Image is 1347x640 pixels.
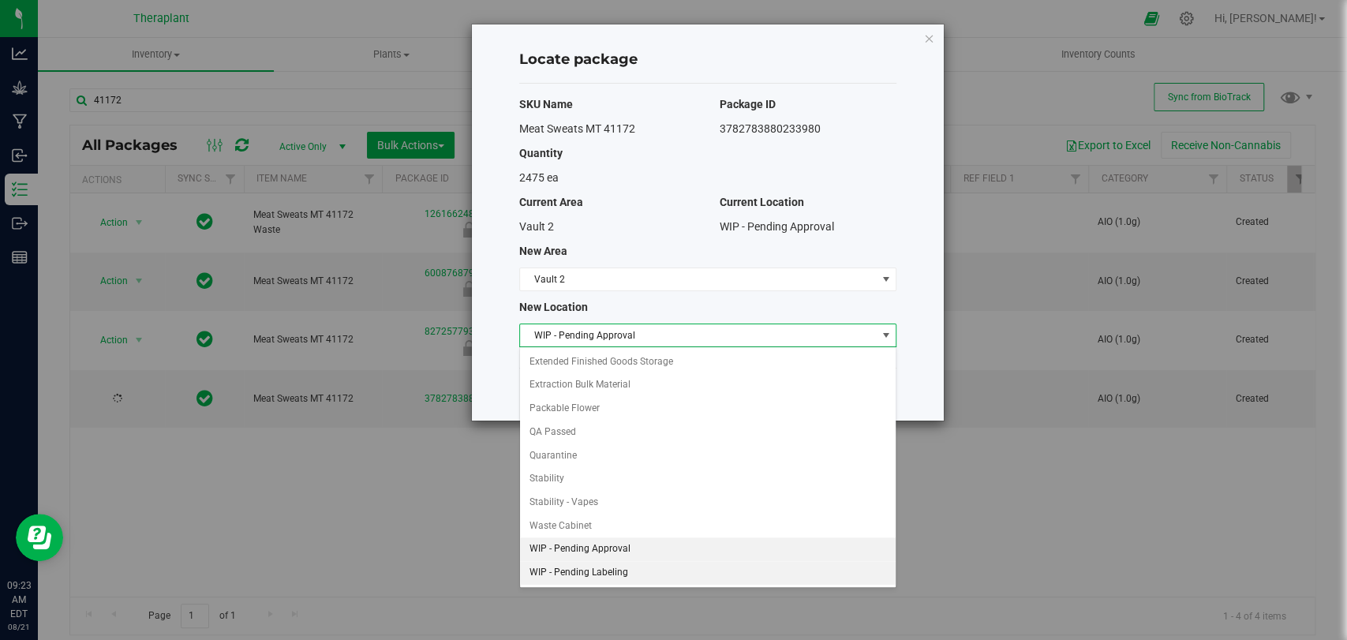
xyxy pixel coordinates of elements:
li: WIP - Pending Labeling [520,561,896,585]
span: 2475 ea [519,171,559,184]
h4: Locate package [519,50,896,70]
li: Extended Finished Goods Storage [520,350,896,374]
span: select [876,268,896,290]
li: Stability [520,467,896,491]
span: Package ID [720,98,776,110]
span: Quantity [519,147,563,159]
li: Quarantine [520,444,896,468]
span: New Location [519,301,588,313]
li: Extraction Bulk Material [520,373,896,397]
span: select [876,324,896,346]
li: Packable Flower [520,397,896,421]
span: New Area [519,245,567,257]
span: Meat Sweats MT 41172 [519,122,635,135]
span: WIP - Pending Approval [520,324,876,346]
span: 3782783880233980 [720,122,821,135]
span: WIP - Pending Approval [720,220,834,233]
li: Waste Cabinet [520,515,896,538]
li: Stability - Vapes [520,491,896,515]
span: Vault 2 [520,268,876,290]
span: SKU Name [519,98,573,110]
span: Vault 2 [519,220,554,233]
iframe: Resource center [16,514,63,561]
span: Current Area [519,196,583,208]
li: WIP - Pending Approval [520,537,896,561]
li: QA Passed [520,421,896,444]
span: Current Location [720,196,804,208]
